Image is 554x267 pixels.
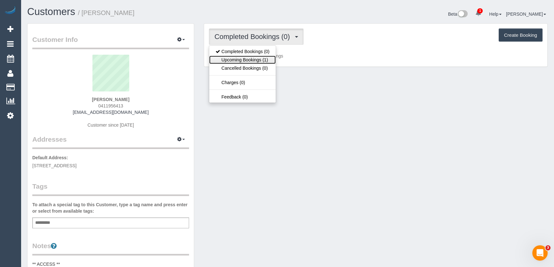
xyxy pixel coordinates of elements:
[489,12,502,17] a: Help
[32,182,189,196] legend: Tags
[32,35,189,49] legend: Customer Info
[209,28,304,45] button: Completed Bookings (0)
[32,154,68,161] label: Default Address:
[457,10,468,19] img: New interface
[209,78,276,87] a: Charges (0)
[214,33,293,41] span: Completed Bookings (0)
[92,97,129,102] strong: [PERSON_NAME]
[545,245,550,250] span: 3
[32,163,76,168] span: [STREET_ADDRESS]
[209,64,276,72] a: Cancelled Bookings (0)
[209,93,276,101] a: Feedback (0)
[448,12,468,17] a: Beta
[209,56,276,64] a: Upcoming Bookings (1)
[472,6,485,20] a: 1
[98,103,123,108] span: 0411956413
[32,201,189,214] label: To attach a special tag to this Customer, type a tag name and press enter or select from availabl...
[78,9,135,16] small: / [PERSON_NAME]
[209,47,276,56] a: Completed Bookings (0)
[73,110,149,115] a: [EMAIL_ADDRESS][DOMAIN_NAME]
[88,122,134,128] span: Customer since [DATE]
[27,6,75,17] a: Customers
[209,53,542,59] p: Customer has 0 Completed Bookings
[4,6,17,15] img: Automaid Logo
[532,245,548,261] iframe: Intercom live chat
[477,8,483,13] span: 1
[499,28,542,42] button: Create Booking
[32,241,189,255] legend: Notes
[506,12,546,17] a: [PERSON_NAME]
